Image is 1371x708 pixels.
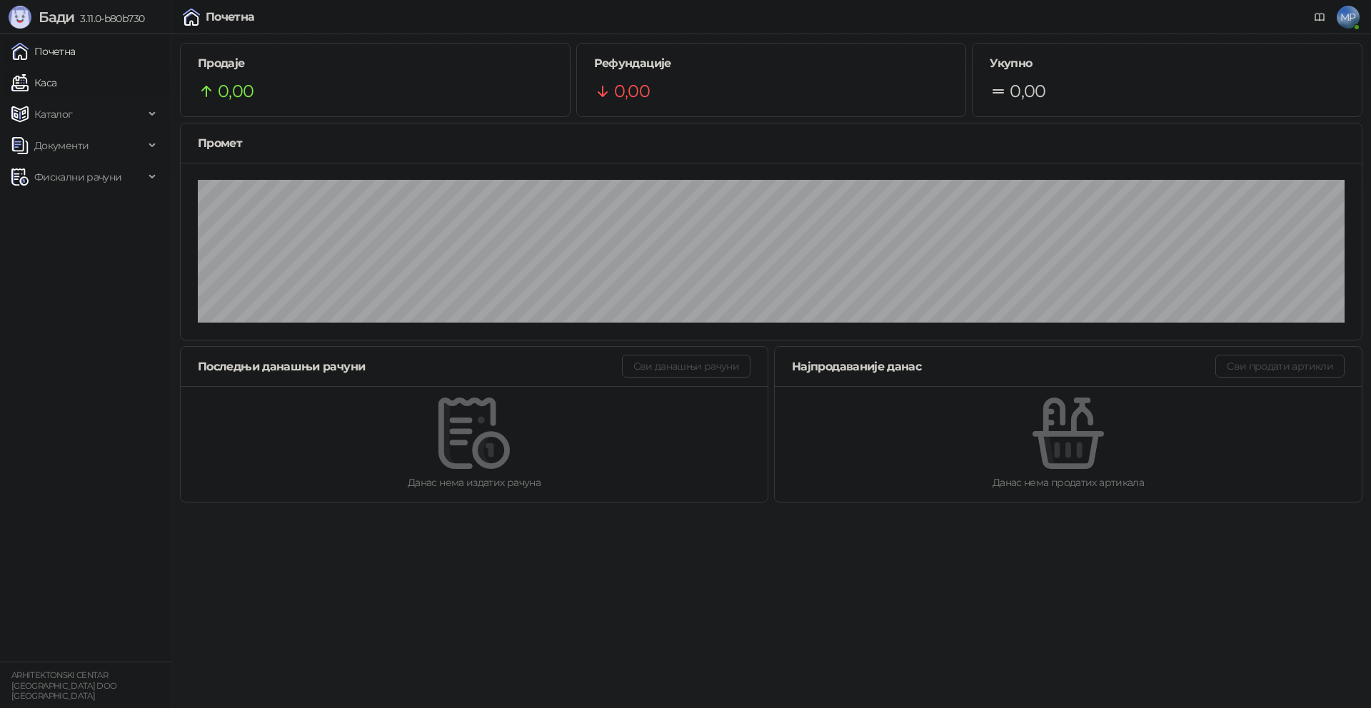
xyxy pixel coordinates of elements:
[198,134,1345,152] div: Промет
[1010,78,1045,105] span: 0,00
[11,69,56,97] a: Каса
[11,670,117,701] small: ARHITEKTONSKI CENTAR [GEOGRAPHIC_DATA] DOO [GEOGRAPHIC_DATA]
[34,163,121,191] span: Фискални рачуни
[614,78,650,105] span: 0,00
[74,12,144,25] span: 3.11.0-b80b730
[1308,6,1331,29] a: Документација
[206,11,255,23] div: Почетна
[39,9,74,26] span: Бади
[204,475,745,490] div: Данас нема издатих рачуна
[198,358,622,375] div: Последњи данашњи рачуни
[798,475,1339,490] div: Данас нема продатих артикала
[9,6,31,29] img: Logo
[1337,6,1360,29] span: MP
[218,78,253,105] span: 0,00
[622,355,750,378] button: Сви данашњи рачуни
[198,55,553,72] h5: Продаје
[34,131,89,160] span: Документи
[990,55,1345,72] h5: Укупно
[792,358,1215,375] div: Најпродаваније данас
[594,55,949,72] h5: Рефундације
[1215,355,1345,378] button: Сви продати артикли
[34,100,73,128] span: Каталог
[11,37,76,66] a: Почетна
